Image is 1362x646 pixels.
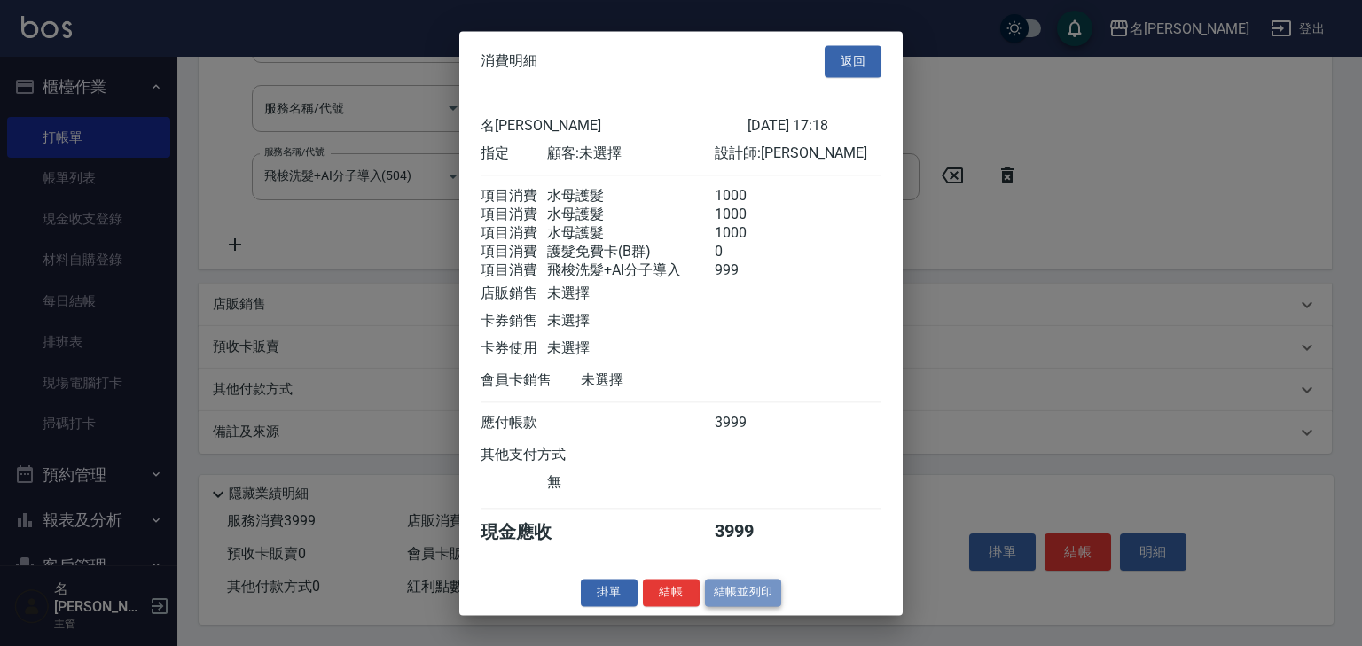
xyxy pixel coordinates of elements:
[481,520,581,544] div: 現金應收
[715,414,781,432] div: 3999
[481,339,547,358] div: 卡券使用
[481,284,547,303] div: 店販銷售
[715,224,781,243] div: 1000
[547,312,714,331] div: 未選擇
[481,187,547,206] div: 項目消費
[481,52,537,70] span: 消費明細
[547,339,714,358] div: 未選擇
[705,579,782,606] button: 結帳並列印
[481,312,547,331] div: 卡券銷售
[715,187,781,206] div: 1000
[715,206,781,224] div: 1000
[581,579,638,606] button: 掛單
[547,187,714,206] div: 水母護髮
[481,144,547,163] div: 指定
[547,243,714,261] div: 護髮免費卡(B群)
[715,144,881,163] div: 設計師: [PERSON_NAME]
[547,261,714,280] div: 飛梭洗髮+AI分子導入
[481,224,547,243] div: 項目消費
[825,45,881,78] button: 返回
[547,224,714,243] div: 水母護髮
[481,414,547,432] div: 應付帳款
[481,117,748,136] div: 名[PERSON_NAME]
[643,579,700,606] button: 結帳
[547,144,714,163] div: 顧客: 未選擇
[481,261,547,280] div: 項目消費
[547,473,714,492] div: 無
[481,243,547,261] div: 項目消費
[715,261,781,280] div: 999
[481,371,581,390] div: 會員卡銷售
[715,243,781,261] div: 0
[481,446,614,464] div: 其他支付方式
[748,117,881,136] div: [DATE] 17:18
[715,520,781,544] div: 3999
[581,371,748,390] div: 未選擇
[481,206,547,224] div: 項目消費
[547,206,714,224] div: 水母護髮
[547,284,714,303] div: 未選擇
